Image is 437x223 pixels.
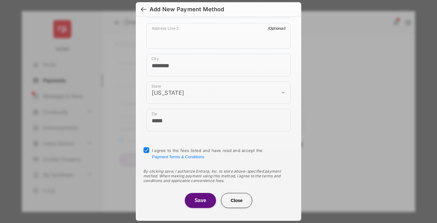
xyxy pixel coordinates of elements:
div: payment_method_screening[postal_addresses][locality] [146,54,291,76]
button: I agree to the fees listed and have read and accept the [152,155,204,159]
button: Save [185,193,216,208]
div: payment_method_screening[postal_addresses][administrativeArea] [146,81,291,104]
div: payment_method_screening[postal_addresses][addressLine2] [146,23,291,49]
button: Close [221,193,252,208]
div: payment_method_screening[postal_addresses][postalCode] [146,109,291,131]
span: I agree to the fees listed and have read and accept the [152,148,263,159]
div: Add New Payment Method [150,6,224,13]
div: By clicking save, I authorize Entrata, Inc. to store above-specified payment method. When making ... [143,169,294,183]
